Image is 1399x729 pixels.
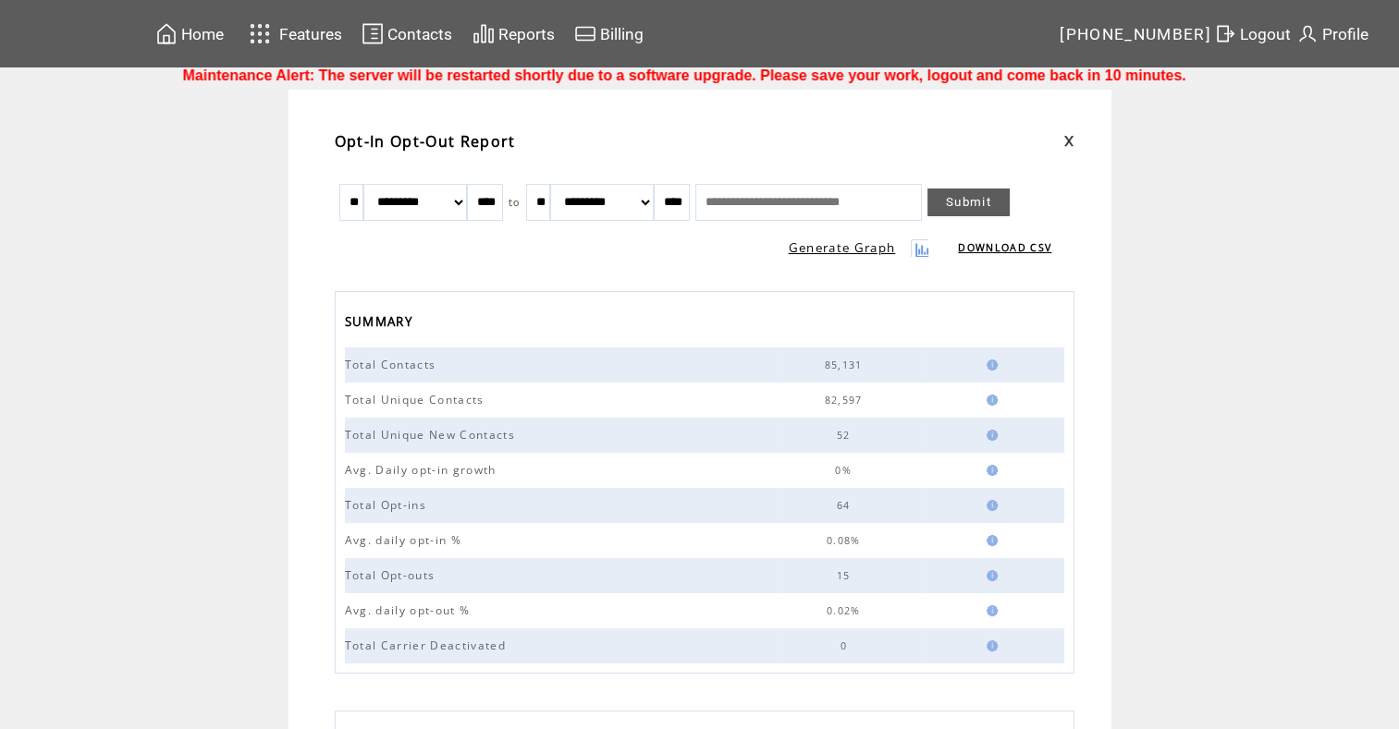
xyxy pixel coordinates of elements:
[1214,22,1236,45] img: exit.svg
[837,429,855,442] span: 52
[345,532,466,548] span: Avg. daily opt-in %
[345,567,440,583] span: Total Opt-outs
[571,19,646,48] a: Billing
[362,22,384,45] img: contacts.svg
[345,602,475,618] span: Avg. daily opt-out %
[345,497,431,513] span: Total Opt-ins
[359,19,455,48] a: Contacts
[981,640,998,651] img: help.gif
[837,569,855,582] span: 15
[155,22,178,45] img: home.svg
[825,358,867,371] span: 85,131
[181,25,224,43] span: Home
[1322,25,1368,43] span: Profile
[600,25,644,43] span: Billing
[470,19,558,48] a: Reports
[1211,19,1294,48] a: Logout
[498,25,555,43] span: Reports
[981,500,998,511] img: help.gif
[1240,25,1291,43] span: Logout
[827,534,865,547] span: 0.08%
[244,18,276,49] img: features.svg
[981,465,998,476] img: help.gif
[345,357,441,372] span: Total Contacts
[981,430,998,441] img: help.gif
[509,196,521,209] span: to
[1060,25,1211,43] span: [PHONE_NUMBER]
[981,359,998,371] img: help.gif
[279,25,342,43] span: Features
[241,16,346,52] a: Features
[827,604,865,617] span: 0.02%
[981,535,998,546] img: help.gif
[840,639,851,652] span: 0
[472,22,495,45] img: chart.svg
[927,188,1010,216] a: Submit
[153,19,227,48] a: Home
[825,394,867,407] span: 82,597
[345,309,417,339] span: SUMMARY
[1294,19,1371,48] a: Profile
[981,570,998,581] img: help.gif
[345,462,501,478] span: Avg. Daily opt-in growth
[574,22,596,45] img: creidtcard.svg
[345,638,510,653] span: Total Carrier Deactivated
[789,239,896,256] a: Generate Graph
[335,131,516,152] span: Opt-In Opt-Out Report
[835,464,856,477] span: 0%
[837,499,855,512] span: 64
[1296,22,1319,45] img: profile.svg
[387,25,452,43] span: Contacts
[345,427,520,443] span: Total Unique New Contacts
[981,605,998,616] img: help.gif
[958,241,1051,254] a: DOWNLOAD CSV
[345,392,489,407] span: Total Unique Contacts
[981,395,998,406] img: help.gif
